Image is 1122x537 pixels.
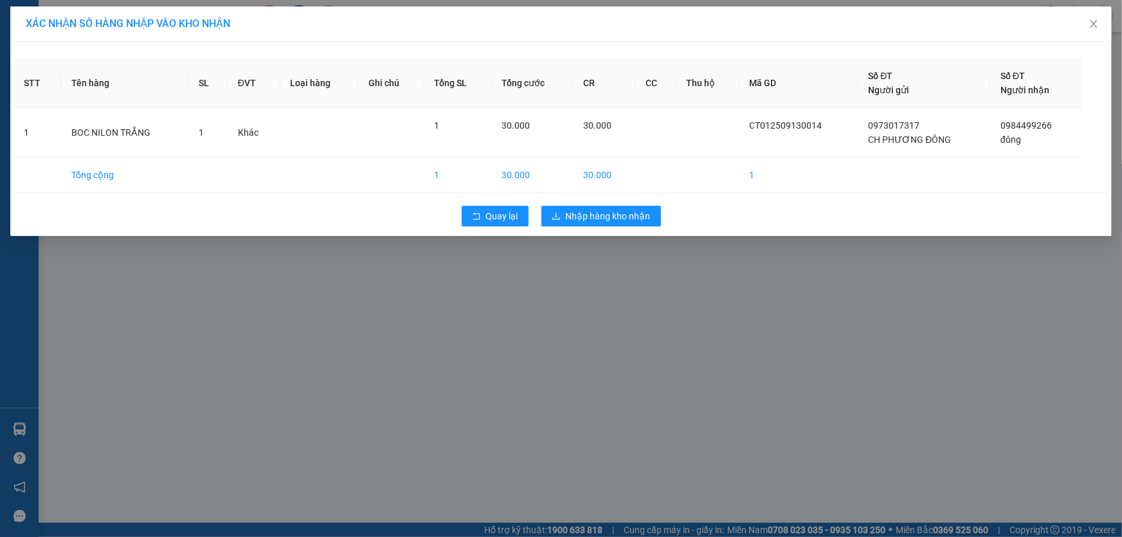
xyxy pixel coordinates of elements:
[635,59,676,108] th: CC
[573,59,635,108] th: CR
[1076,6,1112,42] button: Close
[188,59,228,108] th: SL
[228,59,280,108] th: ĐVT
[434,120,439,131] span: 1
[14,59,61,108] th: STT
[676,59,739,108] th: Thu hộ
[739,158,858,193] td: 1
[199,127,204,138] span: 1
[583,120,611,131] span: 30.000
[61,108,188,158] td: BOC NILON TRẮNG
[502,120,530,131] span: 30.000
[14,108,61,158] td: 1
[26,17,230,30] span: XÁC NHẬN SỐ HÀNG NHẬP VÀO KHO NHẬN
[541,206,661,226] button: downloadNhập hàng kho nhận
[739,59,858,108] th: Mã GD
[869,134,952,145] span: CH PHƯƠNG ĐÔNG
[573,158,635,193] td: 30.000
[61,158,188,193] td: Tổng cộng
[869,71,893,81] span: Số ĐT
[61,59,188,108] th: Tên hàng
[472,212,481,222] span: rollback
[358,59,424,108] th: Ghi chú
[228,108,280,158] td: Khác
[1000,134,1021,145] span: đông
[492,59,573,108] th: Tổng cước
[1000,71,1025,81] span: Số ĐT
[462,206,529,226] button: rollbackQuay lại
[492,158,573,193] td: 30.000
[1089,19,1099,29] span: close
[486,209,518,223] span: Quay lại
[869,120,920,131] span: 0973017317
[1000,85,1049,95] span: Người nhận
[750,120,822,131] span: CT012509130014
[552,212,561,222] span: download
[869,85,910,95] span: Người gửi
[280,59,358,108] th: Loại hàng
[424,59,492,108] th: Tổng SL
[424,158,492,193] td: 1
[566,209,651,223] span: Nhập hàng kho nhận
[1000,120,1052,131] span: 0984499266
